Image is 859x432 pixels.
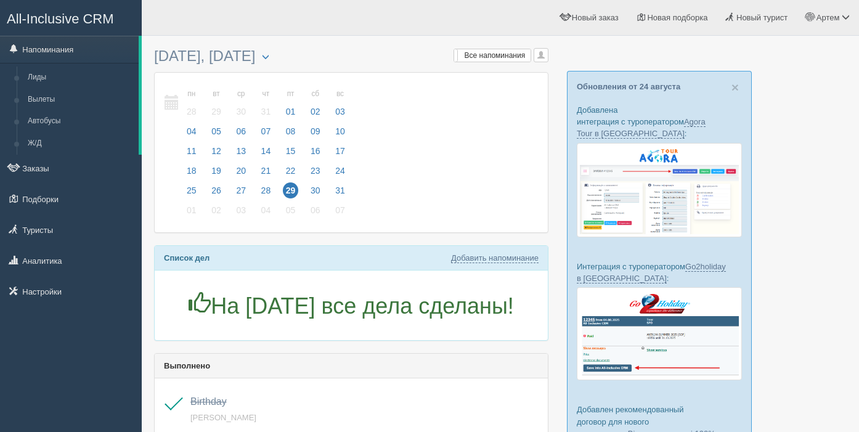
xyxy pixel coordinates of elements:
[258,104,274,120] span: 31
[180,82,203,124] a: пн 28
[304,184,327,203] a: 30
[577,143,742,237] img: agora-tour-%D0%B7%D0%B0%D1%8F%D0%B2%D0%BA%D0%B8-%D1%81%D1%80%D0%BC-%D0%B4%D0%BB%D1%8F-%D1%82%D1%8...
[258,123,274,139] span: 07
[22,89,139,111] a: Вылеты
[205,124,228,144] a: 05
[205,164,228,184] a: 19
[307,104,324,120] span: 02
[22,132,139,155] a: Ж/Д
[258,143,274,159] span: 14
[164,292,539,319] h1: На [DATE] все дела сделаны!
[307,182,324,198] span: 30
[279,203,303,223] a: 05
[283,163,299,179] span: 22
[304,203,327,223] a: 06
[279,144,303,164] a: 15
[229,124,253,144] a: 06
[258,202,274,218] span: 04
[7,11,114,26] span: All-Inclusive CRM
[208,104,224,120] span: 29
[208,182,224,198] span: 26
[572,13,619,22] span: Новый заказ
[184,104,200,120] span: 28
[332,202,348,218] span: 07
[279,124,303,144] a: 08
[229,164,253,184] a: 20
[328,164,349,184] a: 24
[205,82,228,124] a: вт 29
[184,182,200,198] span: 25
[208,202,224,218] span: 02
[180,164,203,184] a: 18
[190,413,256,422] a: [PERSON_NAME]
[731,81,739,94] button: Close
[233,163,249,179] span: 20
[1,1,141,35] a: All-Inclusive CRM
[647,13,707,22] span: Новая подборка
[736,13,788,22] span: Новый турист
[577,262,726,283] a: Go2holiday в [GEOGRAPHIC_DATA]
[258,182,274,198] span: 28
[304,82,327,124] a: сб 02
[307,163,324,179] span: 23
[233,182,249,198] span: 27
[332,182,348,198] span: 31
[22,67,139,89] a: Лиды
[304,164,327,184] a: 23
[258,89,274,99] small: чт
[233,89,249,99] small: ср
[180,184,203,203] a: 25
[254,164,278,184] a: 21
[577,261,742,284] p: Интеграция с туроператором :
[208,89,224,99] small: вт
[258,163,274,179] span: 21
[307,89,324,99] small: сб
[205,144,228,164] a: 12
[208,143,224,159] span: 12
[816,13,840,22] span: Артем
[283,202,299,218] span: 05
[328,144,349,164] a: 17
[205,203,228,223] a: 02
[164,361,210,370] b: Выполнено
[208,163,224,179] span: 19
[465,51,526,60] span: Все напоминания
[307,123,324,139] span: 09
[451,253,539,263] a: Добавить напоминание
[154,48,548,66] h3: [DATE], [DATE]
[577,117,706,139] a: Agora Tour в [GEOGRAPHIC_DATA]
[184,143,200,159] span: 11
[332,143,348,159] span: 17
[180,124,203,144] a: 04
[332,104,348,120] span: 03
[328,124,349,144] a: 10
[164,253,210,263] b: Список дел
[208,123,224,139] span: 05
[229,184,253,203] a: 27
[184,123,200,139] span: 04
[229,82,253,124] a: ср 30
[180,144,203,164] a: 11
[184,163,200,179] span: 18
[229,203,253,223] a: 03
[279,184,303,203] a: 29
[283,182,299,198] span: 29
[577,287,742,380] img: go2holiday-bookings-crm-for-travel-agency.png
[328,184,349,203] a: 31
[283,123,299,139] span: 08
[233,143,249,159] span: 13
[307,202,324,218] span: 06
[328,203,349,223] a: 07
[184,202,200,218] span: 01
[283,89,299,99] small: пт
[279,164,303,184] a: 22
[254,203,278,223] a: 04
[332,89,348,99] small: вс
[328,82,349,124] a: вс 03
[254,144,278,164] a: 14
[190,396,227,407] a: Birthday
[304,144,327,164] a: 16
[229,144,253,164] a: 13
